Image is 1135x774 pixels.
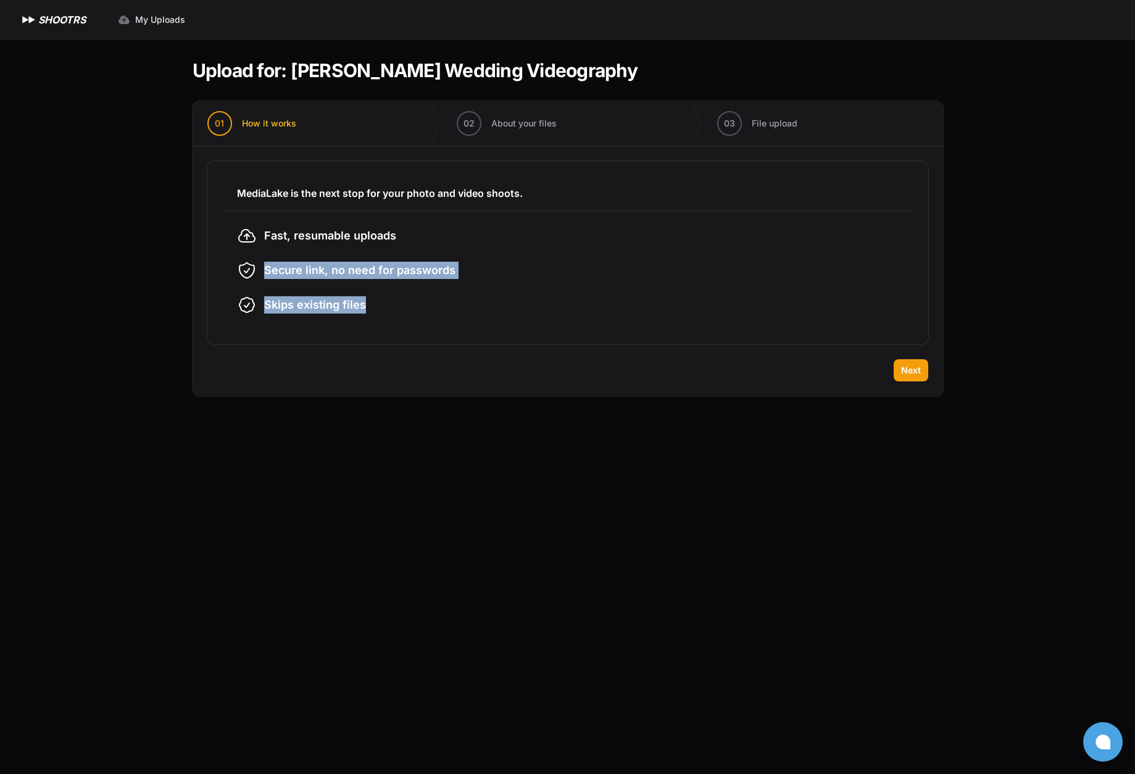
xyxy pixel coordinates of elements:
span: Secure link, no need for passwords [264,262,455,279]
button: 03 File upload [702,101,812,146]
button: Open chat window [1083,722,1123,762]
h1: Upload for: [PERSON_NAME] Wedding Videography [193,59,638,81]
h3: MediaLake is the next stop for your photo and video shoots. [237,186,899,201]
span: About your files [491,117,557,130]
a: My Uploads [110,9,193,31]
span: Next [901,364,921,377]
a: SHOOTRS SHOOTRS [20,12,86,27]
button: 02 About your files [442,101,572,146]
span: 01 [215,117,224,130]
img: SHOOTRS [20,12,38,27]
span: File upload [752,117,797,130]
span: 03 [724,117,735,130]
span: My Uploads [135,14,185,26]
h1: SHOOTRS [38,12,86,27]
span: 02 [464,117,475,130]
button: Next [894,359,928,381]
span: Skips existing files [264,296,366,314]
button: 01 How it works [193,101,311,146]
span: How it works [242,117,296,130]
span: Fast, resumable uploads [264,227,396,244]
